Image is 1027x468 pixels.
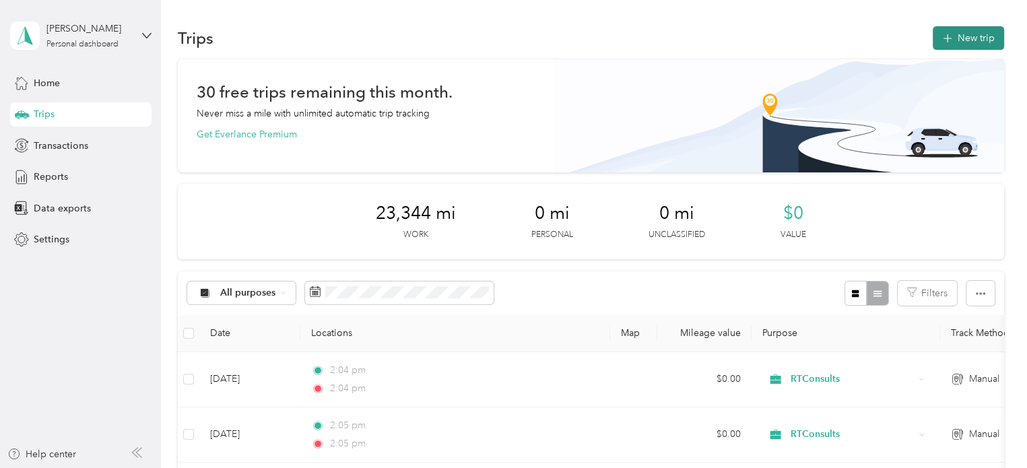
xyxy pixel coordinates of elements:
span: 0 mi [659,203,694,224]
p: Value [781,229,806,241]
th: Date [199,315,300,352]
span: Home [34,76,60,90]
th: Purpose [752,315,940,352]
div: Personal dashboard [46,40,119,48]
th: Locations [300,315,610,352]
h1: Trips [178,31,213,45]
img: Banner [554,59,1004,172]
button: Get Everlance Premium [197,127,297,141]
span: Transactions [34,139,88,153]
span: 23,344 mi [376,203,456,224]
td: $0.00 [657,352,752,407]
span: 2:04 pm [330,381,368,396]
p: Personal [531,229,573,241]
span: RTConsults [791,372,914,387]
span: Reports [34,170,68,184]
button: Help center [7,447,76,461]
span: 0 mi [535,203,570,224]
p: Unclassified [649,229,705,241]
td: [DATE] [199,407,300,463]
th: Map [610,315,657,352]
h1: 30 free trips remaining this month. [197,85,453,99]
td: [DATE] [199,352,300,407]
span: Trips [34,107,55,121]
span: 2:04 pm [330,363,368,378]
span: Manual [969,372,999,387]
span: RTConsults [791,427,914,442]
span: Settings [34,232,69,246]
th: Mileage value [657,315,752,352]
div: [PERSON_NAME] [46,22,131,36]
span: 2:05 pm [330,436,368,451]
button: New trip [933,26,1004,50]
p: Never miss a mile with unlimited automatic trip tracking [197,106,430,121]
span: All purposes [220,288,276,298]
td: $0.00 [657,407,752,463]
iframe: Everlance-gr Chat Button Frame [952,393,1027,468]
span: 2:05 pm [330,418,368,433]
p: Work [403,229,428,241]
button: Filters [898,281,957,306]
span: $0 [783,203,803,224]
span: Data exports [34,201,91,215]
